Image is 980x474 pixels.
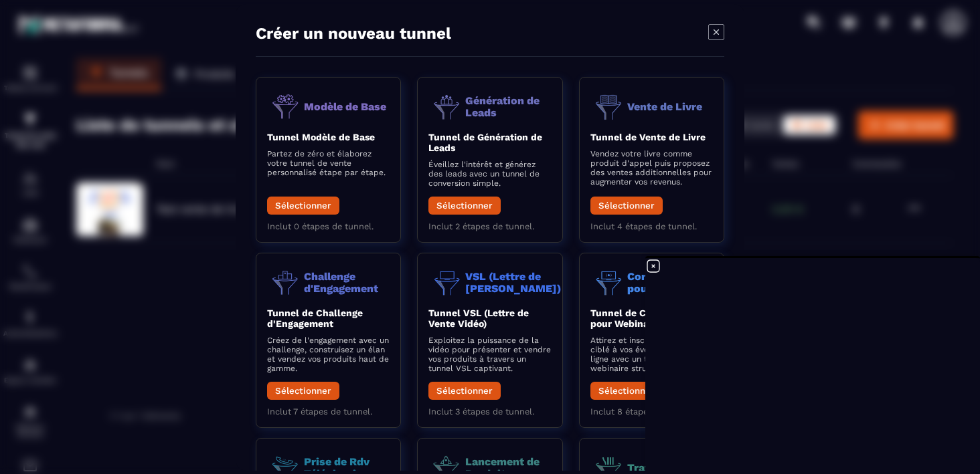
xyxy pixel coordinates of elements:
[428,88,465,124] img: funnel-objective-icon
[256,23,451,42] h4: Créer un nouveau tunnel
[428,381,501,399] button: Sélectionner
[267,263,304,300] img: funnel-objective-icon
[590,88,627,124] img: funnel-objective-icon
[590,381,663,399] button: Sélectionner
[590,131,706,142] b: Tunnel de Vente de Livre
[465,94,551,118] p: Génération de Leads
[428,196,501,214] button: Sélectionner
[428,406,551,416] p: Inclut 3 étapes de tunnel.
[627,461,684,473] p: Trafic Web
[590,263,627,300] img: funnel-objective-icon
[590,148,713,186] p: Vendez votre livre comme produit d'appel puis proposez des ventes additionnelles pour augmenter v...
[267,148,390,176] p: Partez de zéro et élaborez votre tunnel de vente personnalisé étape par étape.
[590,221,713,231] p: Inclut 4 étapes de tunnel.
[267,307,363,328] b: Tunnel de Challenge d'Engagement
[590,335,713,372] p: Attirez et inscrivez un public ciblé à vos événements en ligne avec un tunnel de webinaire struct...
[267,335,390,372] p: Créez de l'engagement avec un challenge, construisez un élan et vendez vos produits haut de gamme.
[465,270,561,293] p: VSL (Lettre de [PERSON_NAME])
[304,100,386,112] p: Modèle de Base
[590,196,663,214] button: Sélectionner
[590,307,691,328] b: Tunnel de Conversion pour Webinaire
[428,335,551,372] p: Exploitez la puissance de la vidéo pour présenter et vendre vos produits à travers un tunnel VSL ...
[267,381,339,399] button: Sélectionner
[267,131,375,142] b: Tunnel Modèle de Base
[590,406,713,416] p: Inclut 8 étapes de tunnel.
[267,406,390,416] p: Inclut 7 étapes de tunnel.
[267,221,390,231] p: Inclut 0 étapes de tunnel.
[627,270,713,293] p: Conversion pour Webinaire
[428,159,551,187] p: Éveillez l'intérêt et générez des leads avec un tunnel de conversion simple.
[267,196,339,214] button: Sélectionner
[428,263,465,300] img: funnel-objective-icon
[428,307,529,328] b: Tunnel VSL (Lettre de Vente Vidéo)
[304,270,390,293] p: Challenge d'Engagement
[627,100,702,112] p: Vente de Livre
[267,88,304,124] img: funnel-objective-icon
[428,131,542,152] b: Tunnel de Génération de Leads
[428,221,551,231] p: Inclut 2 étapes de tunnel.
